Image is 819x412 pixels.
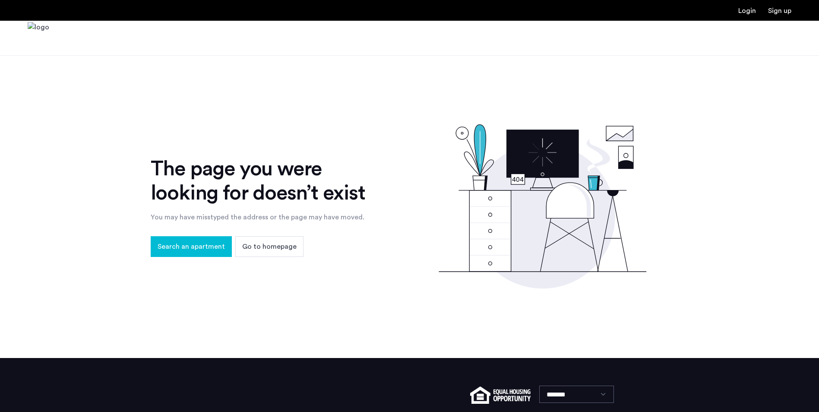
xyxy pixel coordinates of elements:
div: The page you were looking for doesn’t exist [151,157,381,205]
div: You may have misstyped the address or the page may have moved. [151,212,381,222]
img: equal-housing.png [470,387,530,404]
select: Language select [539,386,614,403]
a: Login [738,7,756,14]
button: button [235,236,304,257]
a: Cazamio Logo [28,22,49,54]
button: button [151,236,232,257]
a: Registration [768,7,791,14]
span: Search an apartment [158,241,225,252]
img: logo [28,22,49,54]
span: Go to homepage [242,241,297,252]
